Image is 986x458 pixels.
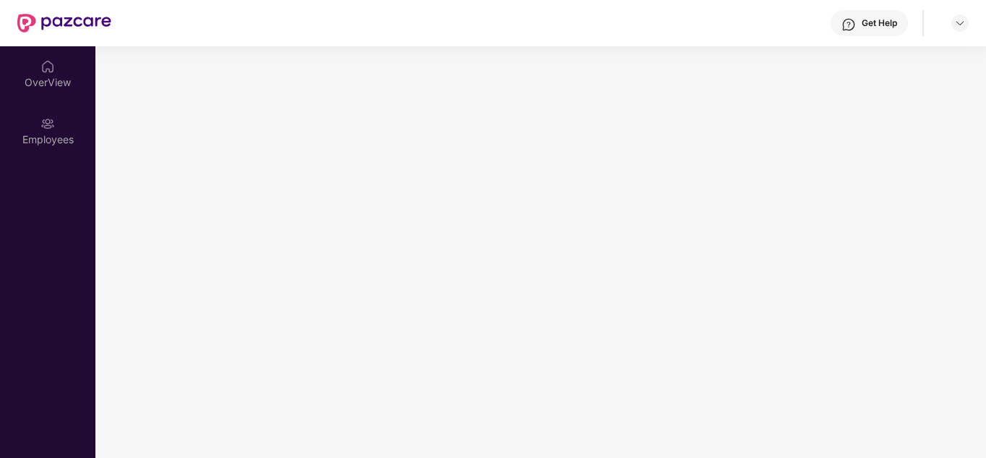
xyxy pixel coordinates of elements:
img: svg+xml;base64,PHN2ZyBpZD0iRHJvcGRvd24tMzJ4MzIiIHhtbG5zPSJodHRwOi8vd3d3LnczLm9yZy8yMDAwL3N2ZyIgd2... [954,17,966,29]
div: Get Help [862,17,897,29]
img: New Pazcare Logo [17,14,111,33]
img: svg+xml;base64,PHN2ZyBpZD0iSGVscC0zMngzMiIgeG1sbnM9Imh0dHA6Ly93d3cudzMub3JnLzIwMDAvc3ZnIiB3aWR0aD... [841,17,856,32]
img: svg+xml;base64,PHN2ZyBpZD0iSG9tZSIgeG1sbnM9Imh0dHA6Ly93d3cudzMub3JnLzIwMDAvc3ZnIiB3aWR0aD0iMjAiIG... [40,59,55,74]
img: svg+xml;base64,PHN2ZyBpZD0iRW1wbG95ZWVzIiB4bWxucz0iaHR0cDovL3d3dy53My5vcmcvMjAwMC9zdmciIHdpZHRoPS... [40,116,55,131]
